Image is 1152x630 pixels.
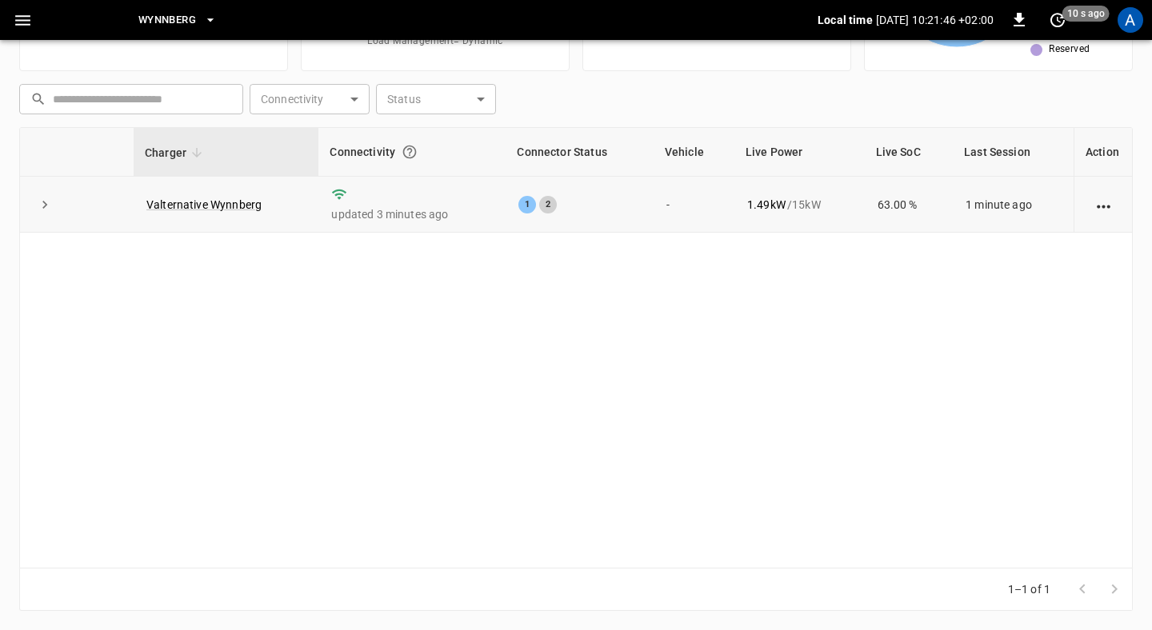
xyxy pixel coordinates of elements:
[1094,197,1114,213] div: action cell options
[506,128,653,177] th: Connector Status
[33,193,57,217] button: expand row
[331,206,493,222] p: updated 3 minutes ago
[734,128,864,177] th: Live Power
[953,128,1074,177] th: Last Session
[539,196,557,213] div: 2
[1008,581,1050,597] p: 1–1 of 1
[1074,128,1132,177] th: Action
[1049,42,1090,58] span: Reserved
[654,128,734,177] th: Vehicle
[953,177,1074,233] td: 1 minute ago
[654,177,734,233] td: -
[747,197,851,213] div: / 15 kW
[1045,7,1070,33] button: set refresh interval
[1062,6,1110,22] span: 10 s ago
[395,138,424,166] button: Connection between the charger and our software.
[132,5,223,36] button: Wynnberg
[146,198,262,211] a: Valternative Wynnberg
[330,138,494,166] div: Connectivity
[876,12,994,28] p: [DATE] 10:21:46 +02:00
[865,177,954,233] td: 63.00 %
[145,143,207,162] span: Charger
[367,34,503,50] span: Load Management = Dynamic
[138,11,196,30] span: Wynnberg
[1118,7,1143,33] div: profile-icon
[865,128,954,177] th: Live SoC
[747,197,786,213] p: 1.49 kW
[818,12,873,28] p: Local time
[518,196,536,213] div: 1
